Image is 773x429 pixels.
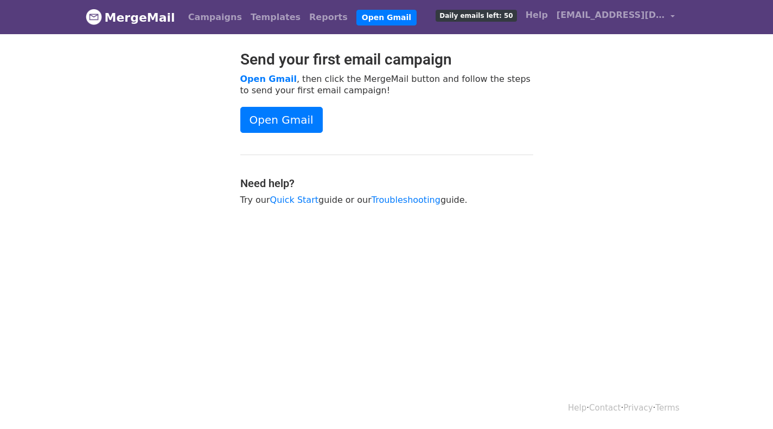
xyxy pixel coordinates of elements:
[270,195,318,205] a: Quick Start
[552,4,679,30] a: [EMAIL_ADDRESS][DOMAIN_NAME]
[86,9,102,25] img: MergeMail logo
[86,6,175,29] a: MergeMail
[557,9,665,22] span: [EMAIL_ADDRESS][DOMAIN_NAME]
[240,50,533,69] h2: Send your first email campaign
[305,7,352,28] a: Reports
[436,10,516,22] span: Daily emails left: 50
[655,403,679,413] a: Terms
[240,194,533,206] p: Try our guide or our guide.
[240,107,323,133] a: Open Gmail
[240,74,297,84] a: Open Gmail
[240,177,533,190] h4: Need help?
[589,403,621,413] a: Contact
[246,7,305,28] a: Templates
[356,10,417,25] a: Open Gmail
[568,403,586,413] a: Help
[431,4,521,26] a: Daily emails left: 50
[372,195,440,205] a: Troubleshooting
[623,403,653,413] a: Privacy
[184,7,246,28] a: Campaigns
[240,73,533,96] p: , then click the MergeMail button and follow the steps to send your first email campaign!
[521,4,552,26] a: Help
